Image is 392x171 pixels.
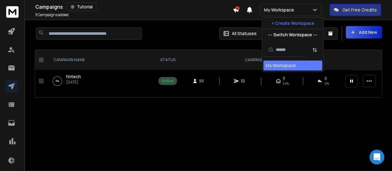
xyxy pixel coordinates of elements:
span: 1 [35,12,37,17]
p: Campaigns added [35,12,68,17]
span: 11 [283,76,285,81]
th: STATUS [155,50,181,70]
span: 50 [199,79,205,83]
p: All Statuses [232,30,257,37]
button: Add New [346,26,382,38]
div: Open Intercom Messenger [369,150,384,164]
p: 0 % [56,78,59,84]
span: 0 [324,76,327,81]
div: My Workspace [266,62,296,69]
th: CAMPAIGN STATS [181,50,341,70]
div: Campaigns [35,2,233,11]
p: [DATE] [66,80,81,85]
button: Get Free Credits [329,4,381,16]
p: --- Switch Workspace --- [268,32,317,38]
p: My Workspace [264,7,297,13]
span: 34 % [283,81,289,86]
p: Get Free Credits [342,7,377,13]
button: Tutorial [67,2,97,11]
a: fintech [66,74,81,80]
td: 0%fintech[DATE] [46,70,155,92]
th: CAMPAIGN NAME [46,50,155,70]
div: Active [162,79,174,83]
button: Sort by Sort A-Z [309,44,321,56]
span: 32 [241,79,247,83]
span: 0 % [324,81,329,86]
p: + Create Workspace [271,20,314,26]
span: fintech [66,74,81,79]
button: + Create Workspace [262,18,324,29]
